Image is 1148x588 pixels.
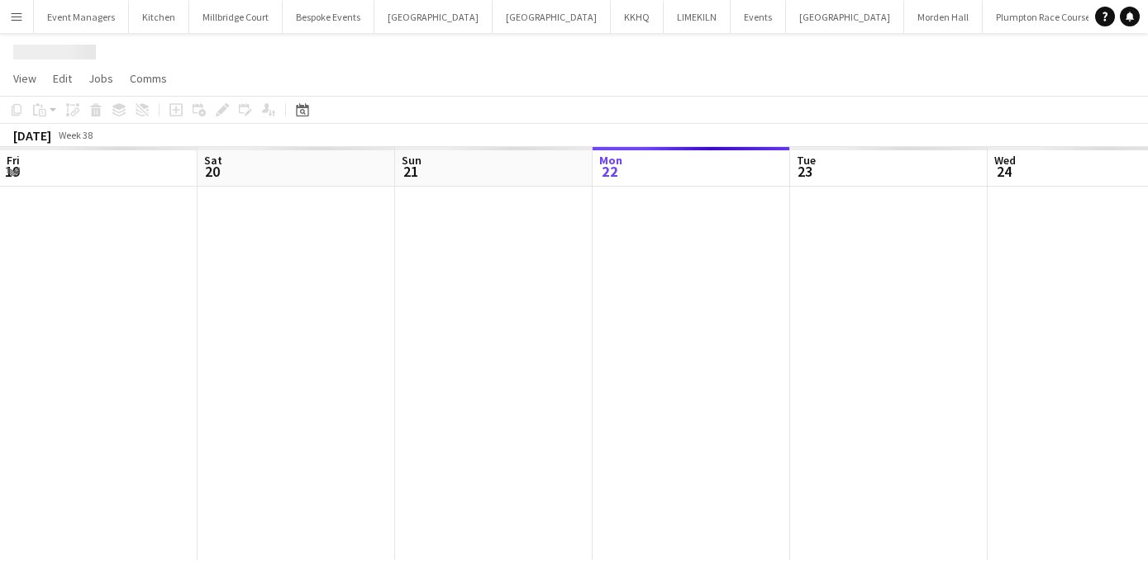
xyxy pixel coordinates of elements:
a: Comms [123,68,174,89]
span: View [13,71,36,86]
a: Edit [46,68,79,89]
span: Fri [7,153,20,168]
span: 22 [597,162,622,181]
button: [GEOGRAPHIC_DATA] [374,1,493,33]
span: 21 [399,162,422,181]
span: Comms [130,71,167,86]
span: 24 [992,162,1016,181]
button: Plumpton Race Course [983,1,1104,33]
button: Morden Hall [904,1,983,33]
button: KKHQ [611,1,664,33]
button: LIMEKILN [664,1,731,33]
button: Kitchen [129,1,189,33]
span: Edit [53,71,72,86]
button: Millbridge Court [189,1,283,33]
span: Mon [599,153,622,168]
a: View [7,68,43,89]
button: Event Managers [34,1,129,33]
button: Events [731,1,786,33]
button: [GEOGRAPHIC_DATA] [493,1,611,33]
span: 20 [202,162,222,181]
button: [GEOGRAPHIC_DATA] [786,1,904,33]
span: Jobs [88,71,113,86]
span: Week 38 [55,129,96,141]
div: [DATE] [13,127,51,144]
span: 23 [794,162,816,181]
span: Tue [797,153,816,168]
span: Sun [402,153,422,168]
span: Wed [994,153,1016,168]
span: 19 [4,162,20,181]
a: Jobs [82,68,120,89]
span: Sat [204,153,222,168]
button: Bespoke Events [283,1,374,33]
